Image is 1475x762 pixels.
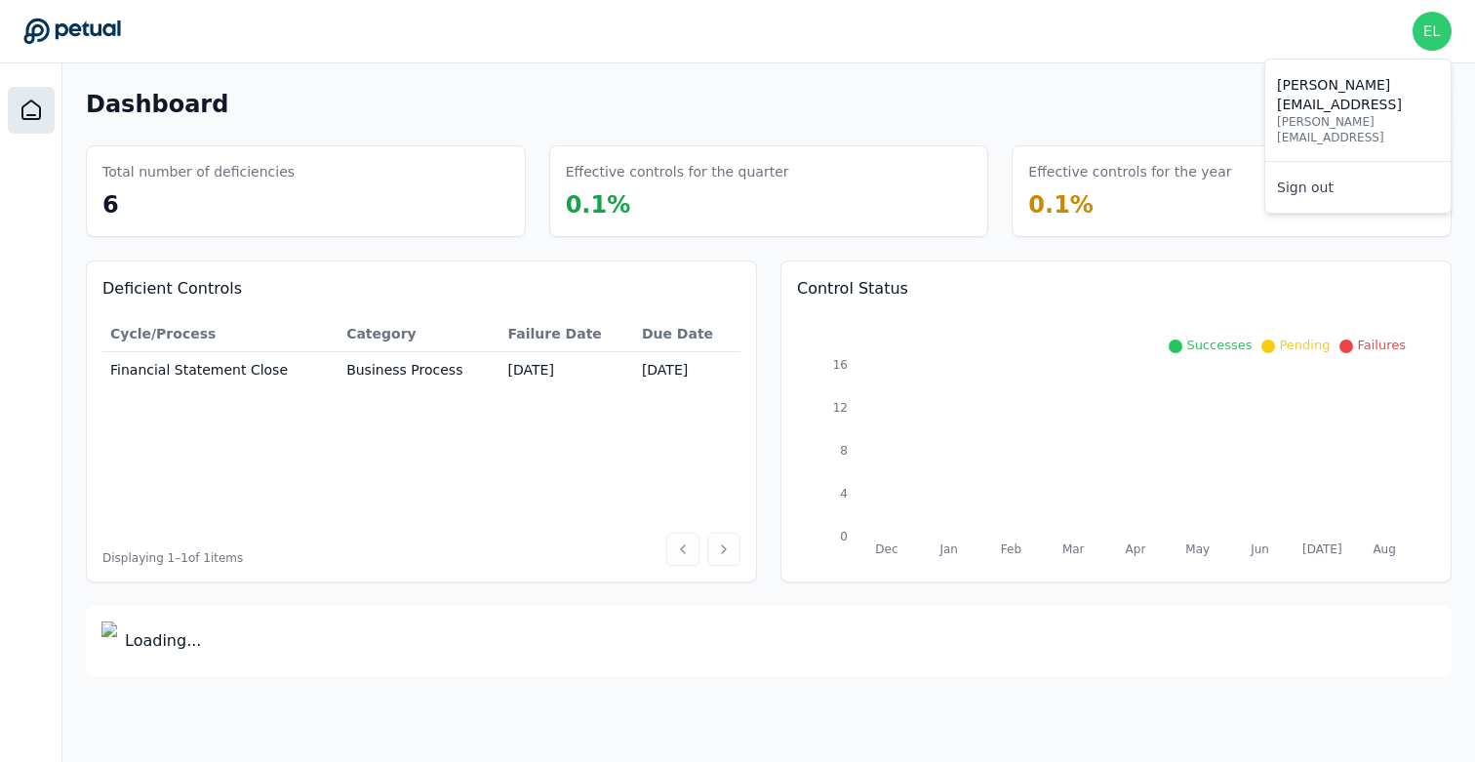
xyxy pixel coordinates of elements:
[1277,75,1439,114] p: [PERSON_NAME][EMAIL_ADDRESS]
[634,352,740,388] td: [DATE]
[840,444,848,458] tspan: 8
[666,533,699,566] button: Previous
[1277,114,1439,145] p: [PERSON_NAME][EMAIL_ADDRESS]
[86,606,1452,676] div: Loading...
[1028,191,1094,219] span: 0.1 %
[833,401,848,415] tspan: 12
[1028,162,1231,181] h3: Effective controls for the year
[102,550,243,566] span: Displaying 1– 1 of 1 items
[1001,542,1021,556] tspan: Feb
[102,277,740,301] h3: Deficient Controls
[102,162,295,181] h3: Total number of deficiencies
[1373,542,1395,556] tspan: Aug
[1279,338,1330,352] span: Pending
[23,18,121,45] a: Go to Dashboard
[634,316,740,352] th: Due Date
[875,542,897,556] tspan: Dec
[1126,542,1146,556] tspan: Apr
[566,162,789,181] h3: Effective controls for the quarter
[1185,542,1210,556] tspan: May
[8,87,55,134] a: Dashboard
[797,277,1435,301] h3: Control Status
[1186,338,1252,352] span: Successes
[1062,542,1085,556] tspan: Mar
[566,191,631,219] span: 0.1 %
[102,352,339,388] td: Financial Statement Close
[1265,170,1451,205] a: Sign out
[102,191,119,219] span: 6
[102,316,339,352] th: Cycle/Process
[1357,338,1406,352] span: Failures
[339,352,499,388] td: Business Process
[840,530,848,543] tspan: 0
[1413,12,1452,51] img: eliot+reddit@petual.ai
[1302,542,1342,556] tspan: [DATE]
[101,622,117,661] img: Logo
[840,487,848,501] tspan: 4
[500,352,634,388] td: [DATE]
[339,316,499,352] th: Category
[833,358,848,372] tspan: 16
[1250,542,1269,556] tspan: Jun
[500,316,634,352] th: Failure Date
[938,542,958,556] tspan: Jan
[707,533,740,566] button: Next
[86,89,228,120] h1: Dashboard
